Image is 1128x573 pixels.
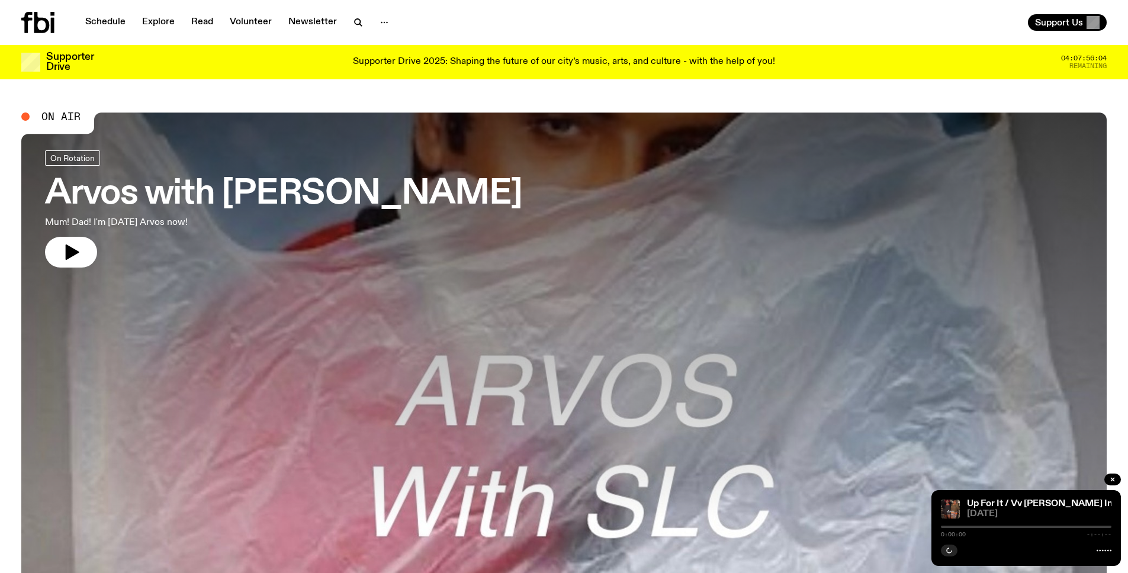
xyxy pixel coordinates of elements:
[281,14,344,31] a: Newsletter
[46,52,94,72] h3: Supporter Drive
[1035,17,1083,28] span: Support Us
[967,510,1111,519] span: [DATE]
[78,14,133,31] a: Schedule
[1069,63,1107,69] span: Remaining
[45,215,348,230] p: Mum! Dad! I'm [DATE] Arvos now!
[941,532,966,537] span: 0:00:00
[50,153,95,162] span: On Rotation
[184,14,220,31] a: Read
[41,111,81,122] span: On Air
[223,14,279,31] a: Volunteer
[135,14,182,31] a: Explore
[1061,55,1107,62] span: 04:07:56:04
[1087,532,1111,537] span: -:--:--
[1028,14,1107,31] button: Support Us
[45,178,522,211] h3: Arvos with [PERSON_NAME]
[353,57,775,67] p: Supporter Drive 2025: Shaping the future of our city’s music, arts, and culture - with the help o...
[45,150,100,166] a: On Rotation
[45,150,522,268] a: Arvos with [PERSON_NAME]Mum! Dad! I'm [DATE] Arvos now!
